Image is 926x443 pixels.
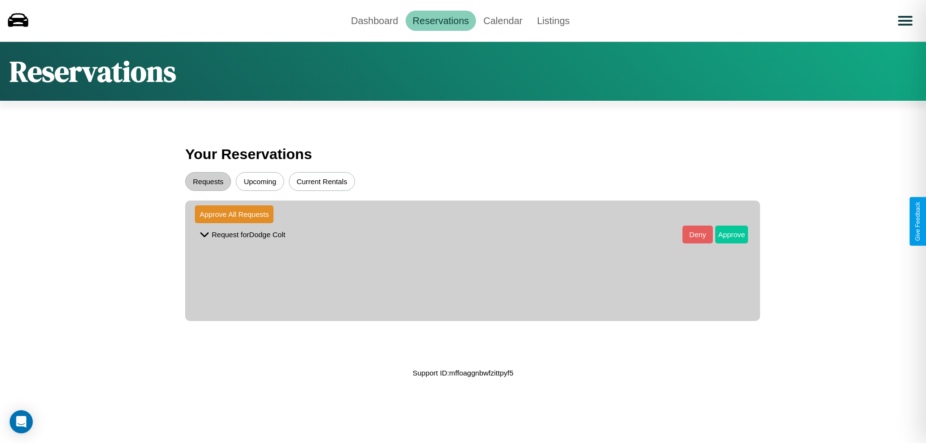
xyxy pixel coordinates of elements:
h1: Reservations [10,52,176,91]
button: Approve [715,226,748,243]
button: Approve All Requests [195,205,273,223]
a: Listings [530,11,577,31]
a: Dashboard [344,11,406,31]
h3: Your Reservations [185,141,741,167]
button: Current Rentals [289,172,355,191]
button: Upcoming [236,172,284,191]
a: Reservations [406,11,477,31]
a: Calendar [476,11,530,31]
div: Give Feedback [914,202,921,241]
p: Support ID: mffoaggnbwfzittpyf5 [412,366,513,379]
button: Open menu [892,7,919,34]
p: Request for Dodge Colt [212,228,286,241]
div: Open Intercom Messenger [10,410,33,433]
button: Requests [185,172,231,191]
button: Deny [682,226,713,243]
